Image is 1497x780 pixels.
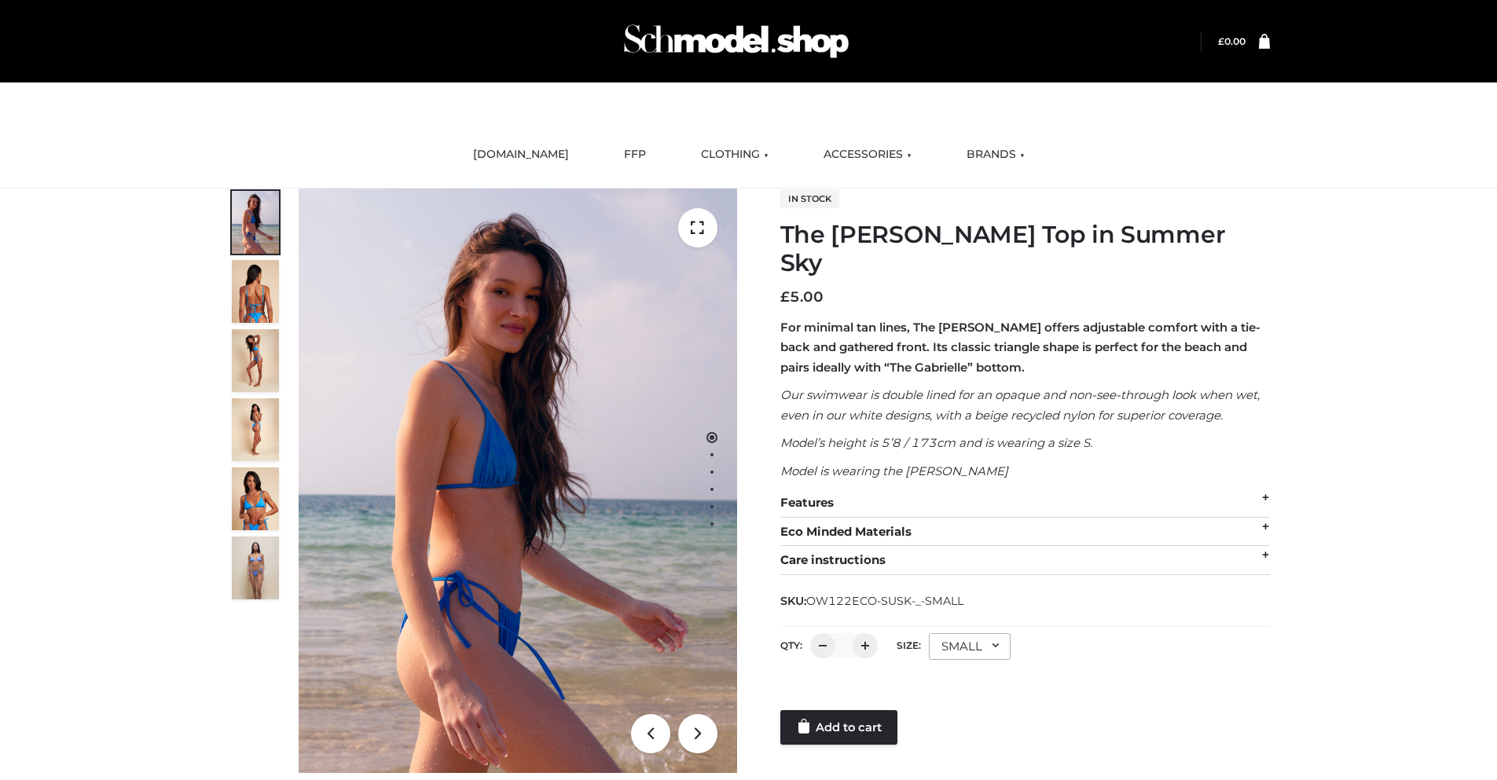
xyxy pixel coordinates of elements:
[780,221,1270,277] h1: The [PERSON_NAME] Top in Summer Sky
[232,329,279,392] img: 4.Alex-top_CN-1-1-2.jpg
[232,398,279,461] img: 3.Alex-top_CN-1-1-2.jpg
[780,463,1008,478] em: Model is wearing the [PERSON_NAME]
[1218,35,1246,47] bdi: 0.00
[780,489,1270,518] div: Features
[612,137,658,172] a: FFP
[780,387,1260,423] em: Our swimwear is double lined for an opaque and non-see-through look when wet, even in our white d...
[689,137,780,172] a: CLOTHING
[232,260,279,323] img: 5.Alex-top_CN-1-1_1-1.jpg
[780,288,790,306] span: £
[780,288,824,306] bdi: 5.00
[955,137,1037,172] a: BRANDS
[780,639,802,651] label: QTY:
[299,189,737,773] img: 1.Alex-top_SS-1_4464b1e7-c2c9-4e4b-a62c-58381cd673c0 (1)
[618,10,854,72] img: Schmodel Admin 964
[461,137,581,172] a: [DOMAIN_NAME]
[812,137,923,172] a: ACCESSORIES
[1218,35,1246,47] a: £0.00
[780,320,1260,375] strong: For minimal tan lines, The [PERSON_NAME] offers adjustable comfort with a tie-back and gathered f...
[232,191,279,254] img: 1.Alex-top_SS-1_4464b1e7-c2c9-4e4b-a62c-58381cd673c0-1.jpg
[780,435,1092,450] em: Model’s height is 5’8 / 173cm and is wearing a size S.
[806,594,963,608] span: OW122ECO-SUSK-_-SMALL
[780,710,897,745] a: Add to cart
[780,546,1270,575] div: Care instructions
[780,189,839,208] span: In stock
[929,633,1011,660] div: SMALL
[232,467,279,530] img: 2.Alex-top_CN-1-1-2.jpg
[780,591,965,610] span: SKU:
[780,518,1270,547] div: Eco Minded Materials
[232,536,279,599] img: SSVC.jpg
[897,639,921,651] label: Size:
[1218,35,1224,47] span: £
